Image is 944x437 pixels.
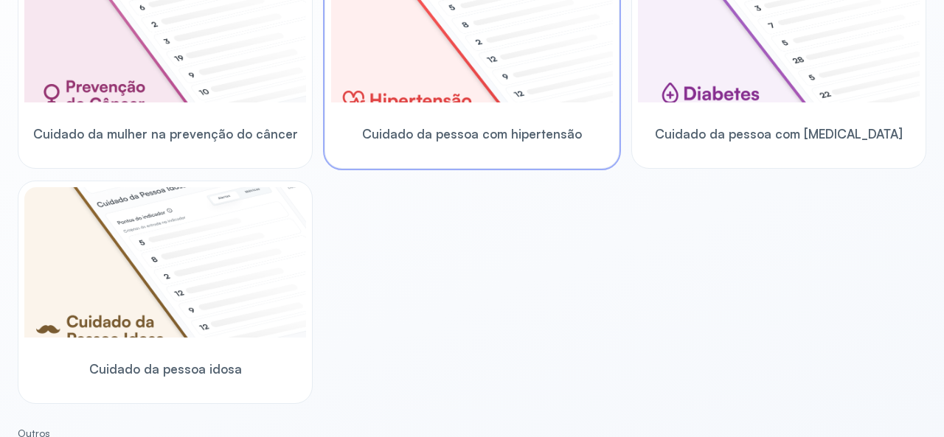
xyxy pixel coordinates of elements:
img: elderly.png [24,187,306,338]
span: Cuidado da pessoa com hipertensão [362,126,582,141]
span: Cuidado da pessoa idosa [89,361,242,377]
span: Cuidado da pessoa com [MEDICAL_DATA] [655,126,903,141]
span: Cuidado da mulher na prevenção do câncer [33,126,298,141]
